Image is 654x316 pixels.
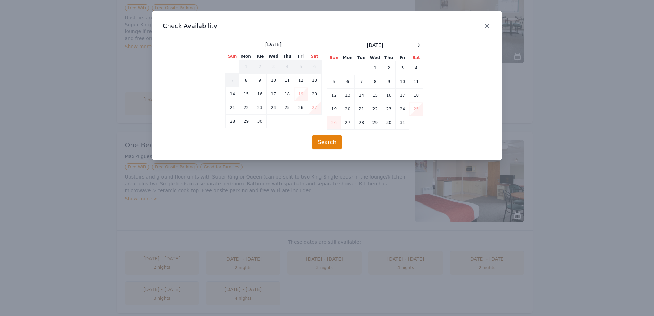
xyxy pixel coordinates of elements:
[368,116,382,130] td: 29
[239,53,253,60] th: Mon
[253,115,267,128] td: 30
[308,101,322,115] td: 27
[267,60,280,74] td: 3
[226,87,239,101] td: 14
[396,102,409,116] td: 24
[267,53,280,60] th: Wed
[409,102,423,116] td: 25
[409,75,423,89] td: 11
[267,101,280,115] td: 24
[409,55,423,61] th: Sat
[368,61,382,75] td: 1
[355,75,368,89] td: 7
[239,74,253,87] td: 8
[253,60,267,74] td: 2
[253,53,267,60] th: Tue
[294,60,308,74] td: 5
[308,53,322,60] th: Sat
[294,74,308,87] td: 12
[294,87,308,101] td: 19
[341,75,355,89] td: 6
[226,53,239,60] th: Sun
[396,89,409,102] td: 17
[253,101,267,115] td: 23
[396,116,409,130] td: 31
[327,102,341,116] td: 19
[396,55,409,61] th: Fri
[280,74,294,87] td: 11
[341,55,355,61] th: Mon
[280,101,294,115] td: 25
[368,75,382,89] td: 8
[355,89,368,102] td: 14
[327,55,341,61] th: Sun
[226,101,239,115] td: 21
[382,55,396,61] th: Thu
[355,55,368,61] th: Tue
[355,102,368,116] td: 21
[355,116,368,130] td: 28
[308,60,322,74] td: 6
[382,116,396,130] td: 30
[280,87,294,101] td: 18
[280,60,294,74] td: 4
[327,116,341,130] td: 26
[368,55,382,61] th: Wed
[239,60,253,74] td: 1
[239,115,253,128] td: 29
[239,101,253,115] td: 22
[382,102,396,116] td: 23
[409,89,423,102] td: 18
[382,89,396,102] td: 16
[308,74,322,87] td: 13
[341,116,355,130] td: 27
[341,102,355,116] td: 20
[265,41,282,48] span: [DATE]
[382,75,396,89] td: 9
[327,75,341,89] td: 5
[396,75,409,89] td: 10
[308,87,322,101] td: 20
[267,87,280,101] td: 17
[267,74,280,87] td: 10
[327,89,341,102] td: 12
[367,42,383,49] span: [DATE]
[341,89,355,102] td: 13
[294,101,308,115] td: 26
[368,102,382,116] td: 22
[396,61,409,75] td: 3
[163,22,491,30] h3: Check Availability
[312,135,342,149] button: Search
[226,115,239,128] td: 28
[280,53,294,60] th: Thu
[253,87,267,101] td: 16
[382,61,396,75] td: 2
[253,74,267,87] td: 9
[294,53,308,60] th: Fri
[226,74,239,87] td: 7
[409,61,423,75] td: 4
[368,89,382,102] td: 15
[239,87,253,101] td: 15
